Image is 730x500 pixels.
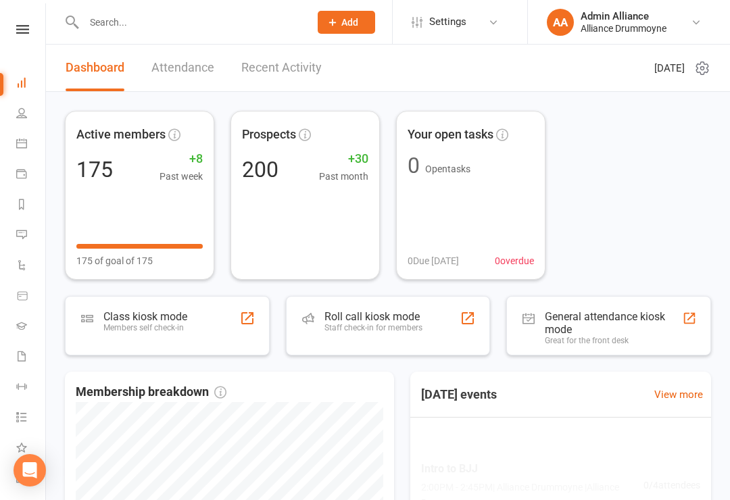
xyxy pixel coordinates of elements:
[319,169,368,184] span: Past month
[80,13,300,32] input: Search...
[410,382,508,407] h3: [DATE] events
[581,10,666,22] div: Admin Alliance
[408,253,459,268] span: 0 Due [DATE]
[160,169,203,184] span: Past week
[16,434,47,464] a: What's New
[545,310,682,336] div: General attendance kiosk mode
[324,310,422,323] div: Roll call kiosk mode
[103,310,187,323] div: Class kiosk mode
[643,478,700,493] span: 0 / 4 attendees
[16,282,47,312] a: Product Sales
[103,323,187,332] div: Members self check-in
[324,323,422,332] div: Staff check-in for members
[76,382,226,402] span: Membership breakdown
[241,45,322,91] a: Recent Activity
[408,155,420,176] div: 0
[16,99,47,130] a: People
[16,191,47,221] a: Reports
[547,9,574,36] div: AA
[242,159,278,180] div: 200
[429,7,466,37] span: Settings
[341,17,358,28] span: Add
[654,60,685,76] span: [DATE]
[76,125,166,145] span: Active members
[14,454,46,486] div: Open Intercom Messenger
[160,149,203,169] span: +8
[581,22,666,34] div: Alliance Drummoyne
[318,11,375,34] button: Add
[16,69,47,99] a: Dashboard
[16,130,47,160] a: Calendar
[545,336,682,345] div: Great for the front desk
[319,149,368,169] span: +30
[76,253,153,268] span: 175 of goal of 175
[654,386,703,403] a: View more
[151,45,214,91] a: Attendance
[76,159,113,180] div: 175
[408,125,493,145] span: Your open tasks
[495,253,534,268] span: 0 overdue
[66,45,124,91] a: Dashboard
[242,125,296,145] span: Prospects
[421,460,643,478] span: Intro to BJJ
[425,164,470,174] span: Open tasks
[16,160,47,191] a: Payments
